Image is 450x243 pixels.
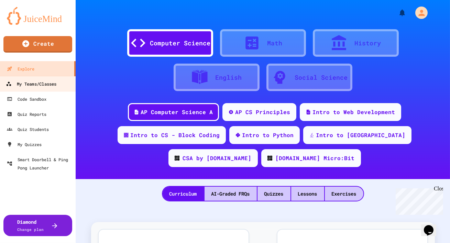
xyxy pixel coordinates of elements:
div: My Teams/Classes [6,80,56,88]
div: Diamond [18,218,44,233]
div: AP Computer Science A [141,108,213,116]
iframe: chat widget [393,186,443,215]
a: Create [3,36,72,53]
div: Intro to CS - Block Coding [130,131,220,139]
div: Intro to Python [242,131,294,139]
div: History [354,38,381,48]
div: Code Sandbox [7,95,46,103]
div: Quizzes [257,187,290,201]
div: [DOMAIN_NAME] Micro:Bit [276,154,355,162]
img: CODE_logo_RGB.png [267,156,272,161]
div: English [215,73,242,82]
div: Math [267,38,283,48]
div: Explore [7,65,34,73]
div: Chat with us now!Close [3,3,47,44]
div: Exercises [325,187,363,201]
div: AP CS Principles [235,108,290,116]
img: logo-orange.svg [7,7,69,25]
div: Quiz Reports [7,110,46,118]
div: My Account [408,5,429,21]
div: Curriculum [163,187,204,201]
div: My Quizzes [7,140,42,148]
button: DiamondChange plan [3,215,72,236]
div: CSA by [DOMAIN_NAME] [183,154,252,162]
div: AI-Graded FRQs [205,187,257,201]
div: Intro to Web Development [312,108,395,116]
span: Change plan [18,227,44,232]
div: Lessons [291,187,324,201]
div: Smart Doorbell & Ping Pong Launcher [7,155,73,172]
div: Social Science [295,73,348,82]
div: Computer Science [150,38,211,48]
div: Intro to [GEOGRAPHIC_DATA] [316,131,405,139]
img: CODE_logo_RGB.png [175,156,179,161]
div: My Notifications [385,7,408,19]
iframe: chat widget [421,216,443,236]
div: Quiz Students [7,125,49,133]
